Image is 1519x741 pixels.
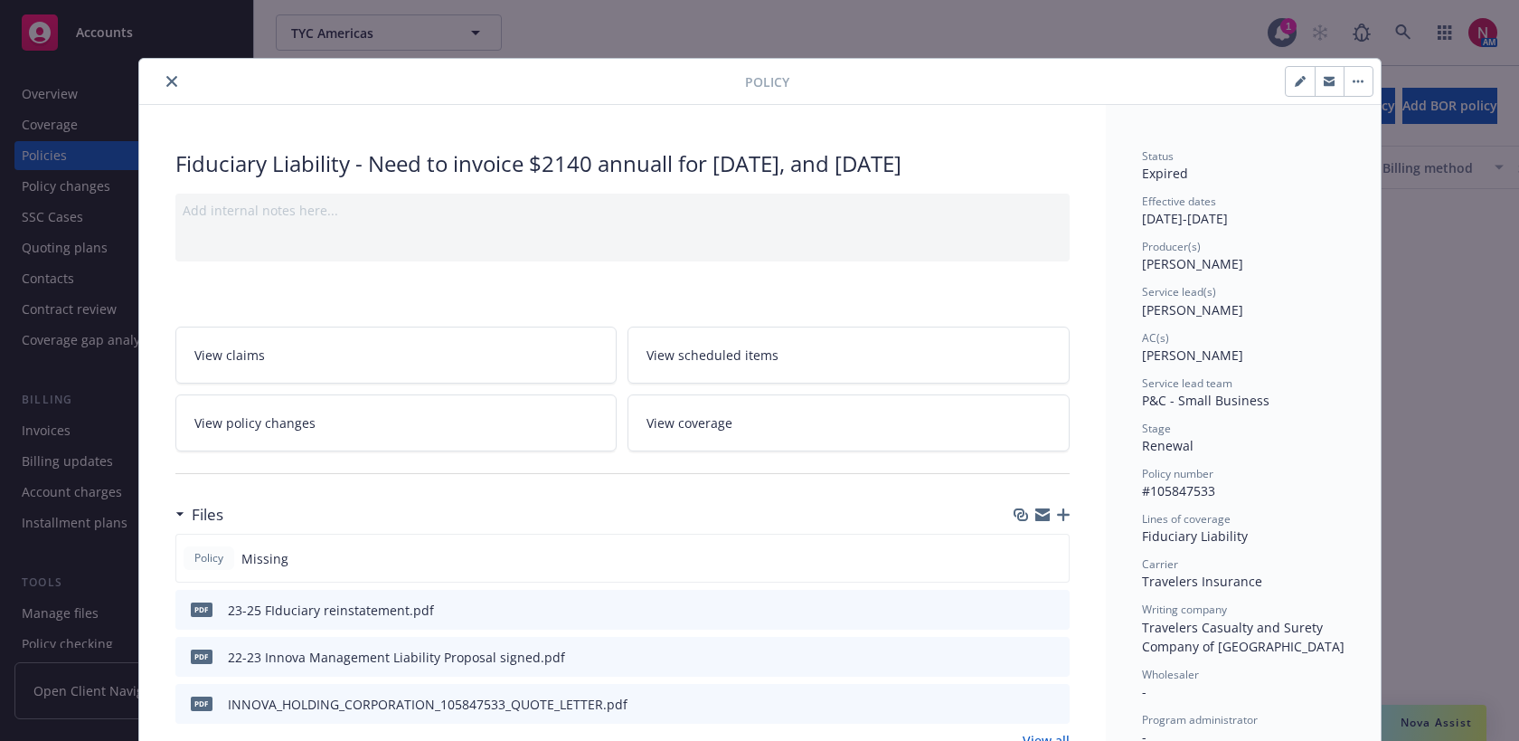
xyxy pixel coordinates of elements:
[1142,421,1171,436] span: Stage
[1142,619,1344,655] span: Travelers Casualty and Surety Company of [GEOGRAPHIC_DATA]
[1142,573,1262,590] span: Travelers Insurance
[191,550,227,566] span: Policy
[191,650,212,663] span: pdf
[1046,601,1062,620] button: preview file
[1017,695,1032,714] button: download file
[1142,527,1344,546] div: Fiduciary Liability
[1142,556,1178,572] span: Carrier
[1142,194,1344,228] div: [DATE] - [DATE]
[228,601,434,620] div: 23-25 FIduciary reinstatement.pdf
[1142,284,1216,299] span: Service lead(s)
[1142,683,1146,700] span: -
[1142,437,1193,454] span: Renewal
[1142,712,1258,727] span: Program administrator
[161,71,183,92] button: close
[1142,511,1231,527] span: Lines of coverage
[191,603,212,616] span: pdf
[1142,347,1243,364] span: [PERSON_NAME]
[1017,601,1032,620] button: download file
[1017,648,1032,667] button: download file
[627,327,1070,384] a: View scheduled items
[183,201,1062,220] div: Add internal notes here...
[1142,148,1174,164] span: Status
[1142,602,1227,617] span: Writing company
[646,346,778,365] span: View scheduled items
[1142,482,1215,499] span: #105847533
[1046,648,1062,667] button: preview file
[228,695,627,714] div: INNOVA_HOLDING_CORPORATION_105847533_QUOTE_LETTER.pdf
[745,72,789,91] span: Policy
[1142,255,1243,272] span: [PERSON_NAME]
[228,648,565,667] div: 22-23 Innova Management Liability Proposal signed.pdf
[1142,392,1269,409] span: P&C - Small Business
[194,413,316,432] span: View policy changes
[646,413,732,432] span: View coverage
[1046,695,1062,714] button: preview file
[627,394,1070,451] a: View coverage
[1142,667,1199,682] span: Wholesaler
[1142,301,1243,318] span: [PERSON_NAME]
[1142,239,1201,254] span: Producer(s)
[192,503,223,527] h3: Files
[175,394,618,451] a: View policy changes
[175,148,1070,179] div: Fiduciary Liability - Need to invoice $2140 annuall for [DATE], and [DATE]
[175,327,618,384] a: View claims
[1142,375,1232,391] span: Service lead team
[241,549,288,568] span: Missing
[1142,194,1216,209] span: Effective dates
[175,503,223,527] div: Files
[191,697,212,710] span: pdf
[194,346,265,365] span: View claims
[1142,466,1213,481] span: Policy number
[1142,330,1169,346] span: AC(s)
[1142,165,1188,182] span: Expired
